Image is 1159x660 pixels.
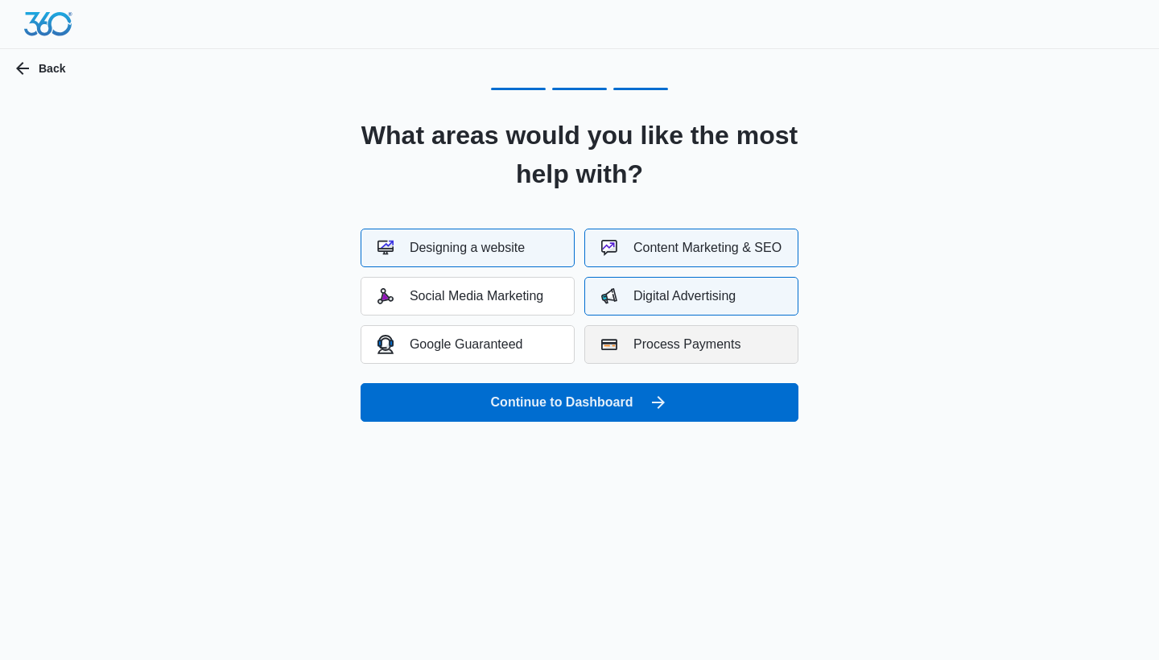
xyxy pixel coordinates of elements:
[361,277,575,316] button: Social Media Marketing
[584,277,798,316] button: Digital Advertising
[361,383,798,422] button: Continue to Dashboard
[340,116,819,193] h2: What areas would you like the most help with?
[361,325,575,364] button: Google Guaranteed
[377,335,523,353] div: Google Guaranteed
[601,288,736,304] div: Digital Advertising
[361,229,575,267] button: Designing a website
[584,229,798,267] button: Content Marketing & SEO
[377,240,525,256] div: Designing a website
[601,336,740,353] div: Process Payments
[601,240,782,256] div: Content Marketing & SEO
[377,288,543,304] div: Social Media Marketing
[584,325,798,364] button: Process Payments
